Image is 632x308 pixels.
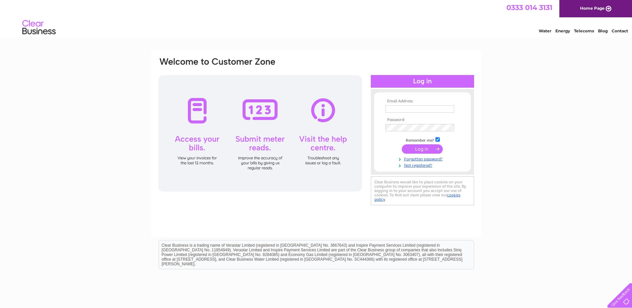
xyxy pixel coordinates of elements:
a: Telecoms [574,28,594,33]
a: Water [539,28,551,33]
td: Remember me? [384,136,461,143]
th: Email Address: [384,99,461,104]
a: Energy [555,28,570,33]
a: cookies policy [374,193,460,202]
div: Clear Business would like to place cookies on your computer to improve your experience of the sit... [371,176,474,205]
a: Blog [598,28,608,33]
input: Submit [402,144,443,154]
a: 0333 014 3131 [506,3,552,12]
th: Password: [384,118,461,122]
a: Not registered? [385,162,461,168]
a: Contact [612,28,628,33]
div: Clear Business is a trading name of Verastar Limited (registered in [GEOGRAPHIC_DATA] No. 3667643... [159,4,474,32]
a: Forgotten password? [385,155,461,162]
img: logo.png [22,17,56,38]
